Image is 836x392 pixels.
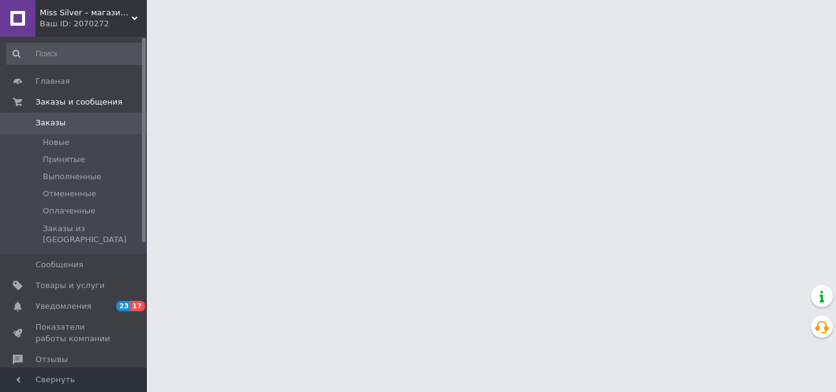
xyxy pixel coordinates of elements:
[43,154,85,165] span: Принятые
[35,280,105,291] span: Товары и услуги
[130,301,144,311] span: 17
[116,301,130,311] span: 23
[35,301,91,312] span: Уведомления
[35,97,122,108] span: Заказы и сообщения
[35,117,65,128] span: Заказы
[43,205,95,216] span: Оплаченные
[40,7,132,18] span: Miss Silver – магазин ювелирных украшений из серебра
[6,43,144,65] input: Поиск
[43,188,96,199] span: Отмененные
[43,223,143,245] span: Заказы из [GEOGRAPHIC_DATA]
[35,322,113,344] span: Показатели работы компании
[43,171,102,182] span: Выполненные
[40,18,147,29] div: Ваш ID: 2070272
[35,76,70,87] span: Главная
[43,137,70,148] span: Новые
[35,259,83,270] span: Сообщения
[35,354,68,365] span: Отзывы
